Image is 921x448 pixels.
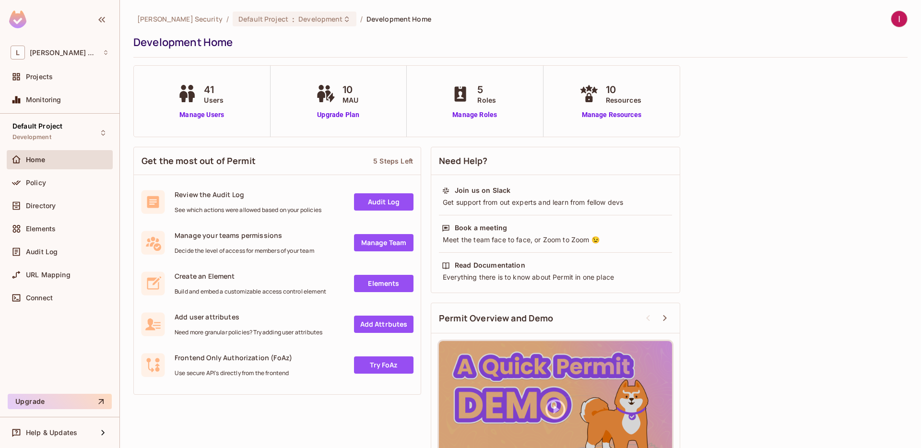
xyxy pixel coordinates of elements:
[133,35,903,49] div: Development Home
[366,14,431,24] span: Development Home
[175,353,292,362] span: Frontend Only Authorization (FoAz)
[354,316,413,333] a: Add Attrbutes
[238,14,288,24] span: Default Project
[30,49,98,57] span: Workspace: Lumia Security
[342,95,358,105] span: MAU
[442,198,669,207] div: Get support from out experts and learn from fellow devs
[175,206,321,214] span: See which actions were allowed based on your policies
[26,271,71,279] span: URL Mapping
[204,83,224,97] span: 41
[354,356,413,374] a: Try FoAz
[439,155,488,167] span: Need Help?
[26,294,53,302] span: Connect
[226,14,229,24] li: /
[477,83,496,97] span: 5
[354,275,413,292] a: Elements
[175,369,292,377] span: Use secure API's directly from the frontend
[477,95,496,105] span: Roles
[26,156,46,164] span: Home
[354,234,413,251] a: Manage Team
[204,95,224,105] span: Users
[314,110,363,120] a: Upgrade Plan
[577,110,646,120] a: Manage Resources
[442,235,669,245] div: Meet the team face to face, or Zoom to Zoom 😉
[298,14,342,24] span: Development
[455,260,525,270] div: Read Documentation
[360,14,363,24] li: /
[26,429,77,436] span: Help & Updates
[175,190,321,199] span: Review the Audit Log
[442,272,669,282] div: Everything there is to know about Permit in one place
[12,122,62,130] span: Default Project
[891,11,907,27] img: Itay Nahum
[292,15,295,23] span: :
[26,96,61,104] span: Monitoring
[455,223,507,233] div: Book a meeting
[354,193,413,211] a: Audit Log
[9,11,26,28] img: SReyMgAAAABJRU5ErkJggg==
[8,394,112,409] button: Upgrade
[175,231,314,240] span: Manage your teams permissions
[175,271,326,281] span: Create an Element
[26,73,53,81] span: Projects
[26,225,56,233] span: Elements
[26,179,46,187] span: Policy
[175,329,322,336] span: Need more granular policies? Try adding user attributes
[455,186,510,195] div: Join us on Slack
[449,110,501,120] a: Manage Roles
[175,312,322,321] span: Add user attributes
[175,247,314,255] span: Decide the level of access for members of your team
[342,83,358,97] span: 10
[175,110,228,120] a: Manage Users
[606,83,641,97] span: 10
[439,312,554,324] span: Permit Overview and Demo
[12,133,51,141] span: Development
[26,248,58,256] span: Audit Log
[137,14,223,24] span: the active workspace
[606,95,641,105] span: Resources
[26,202,56,210] span: Directory
[373,156,413,165] div: 5 Steps Left
[11,46,25,59] span: L
[175,288,326,295] span: Build and embed a customizable access control element
[142,155,256,167] span: Get the most out of Permit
